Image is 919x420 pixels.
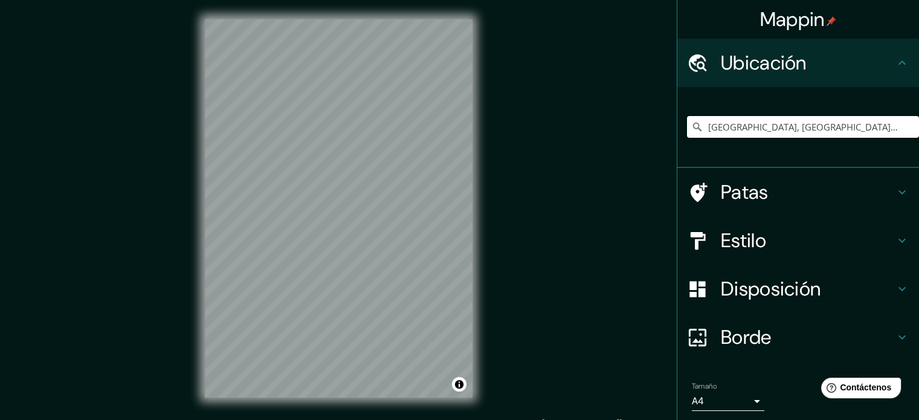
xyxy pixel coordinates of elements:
[760,7,825,32] font: Mappin
[721,276,821,302] font: Disposición
[205,19,472,398] canvas: Mapa
[811,373,906,407] iframe: Lanzador de widgets de ayuda
[721,325,772,350] font: Borde
[721,228,766,253] font: Estilo
[692,392,764,411] div: A4
[721,179,769,205] font: Patas
[692,395,704,407] font: A4
[677,168,919,216] div: Patas
[677,265,919,313] div: Disposición
[827,16,836,26] img: pin-icon.png
[677,216,919,265] div: Estilo
[721,50,807,76] font: Ubicación
[687,116,919,138] input: Elige tu ciudad o zona
[677,39,919,87] div: Ubicación
[692,381,717,391] font: Tamaño
[452,377,466,392] button: Activar o desactivar atribución
[677,313,919,361] div: Borde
